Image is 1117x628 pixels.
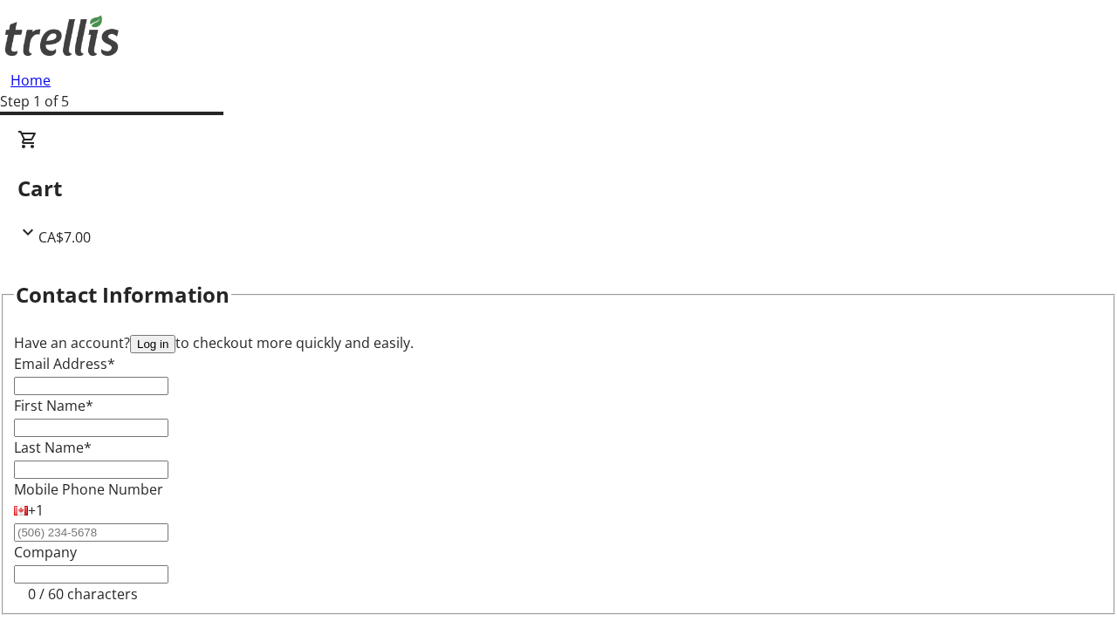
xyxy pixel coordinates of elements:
div: CartCA$7.00 [17,129,1100,248]
label: Mobile Phone Number [14,480,163,499]
span: CA$7.00 [38,228,91,247]
div: Have an account? to checkout more quickly and easily. [14,332,1103,353]
tr-character-limit: 0 / 60 characters [28,584,138,604]
h2: Cart [17,173,1100,204]
h2: Contact Information [16,279,230,311]
button: Log in [130,335,175,353]
label: Last Name* [14,438,92,457]
label: Email Address* [14,354,115,373]
label: Company [14,543,77,562]
input: (506) 234-5678 [14,523,168,542]
label: First Name* [14,396,93,415]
